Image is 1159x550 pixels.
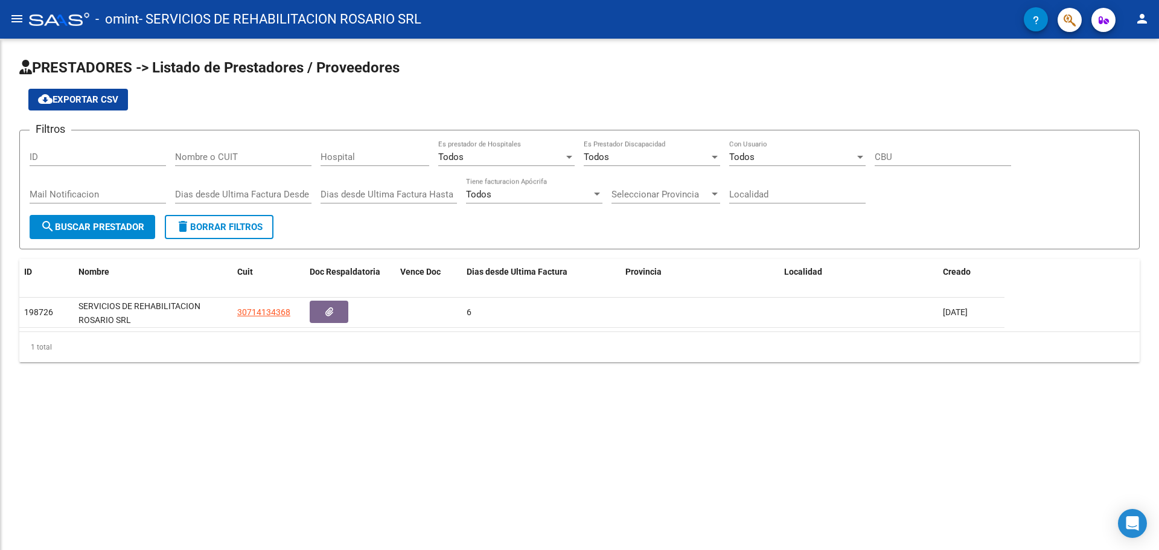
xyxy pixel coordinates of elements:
[462,259,621,285] datatable-header-cell: Dias desde Ultima Factura
[78,299,228,325] div: SERVICIOS DE REHABILITACION ROSARIO SRL
[78,267,109,277] span: Nombre
[40,219,55,234] mat-icon: search
[165,215,273,239] button: Borrar Filtros
[943,267,971,277] span: Creado
[779,259,938,285] datatable-header-cell: Localidad
[1135,11,1149,26] mat-icon: person
[30,215,155,239] button: Buscar Prestador
[237,307,290,317] span: 30714134368
[938,259,1004,285] datatable-header-cell: Creado
[10,11,24,26] mat-icon: menu
[139,6,421,33] span: - SERVICIOS DE REHABILITACION ROSARIO SRL
[38,94,118,105] span: Exportar CSV
[305,259,395,285] datatable-header-cell: Doc Respaldatoria
[30,121,71,138] h3: Filtros
[19,59,400,76] span: PRESTADORES -> Listado de Prestadores / Proveedores
[625,267,662,277] span: Provincia
[24,307,53,317] span: 198726
[466,189,491,200] span: Todos
[74,259,232,285] datatable-header-cell: Nombre
[621,259,779,285] datatable-header-cell: Provincia
[729,152,755,162] span: Todos
[232,259,305,285] datatable-header-cell: Cuit
[19,332,1140,362] div: 1 total
[176,222,263,232] span: Borrar Filtros
[24,267,32,277] span: ID
[438,152,464,162] span: Todos
[28,89,128,110] button: Exportar CSV
[395,259,462,285] datatable-header-cell: Vence Doc
[237,267,253,277] span: Cuit
[310,267,380,277] span: Doc Respaldatoria
[1118,509,1147,538] div: Open Intercom Messenger
[176,219,190,234] mat-icon: delete
[584,152,609,162] span: Todos
[400,267,441,277] span: Vence Doc
[611,189,709,200] span: Seleccionar Provincia
[95,6,139,33] span: - omint
[38,92,53,106] mat-icon: cloud_download
[467,307,471,317] span: 6
[784,267,822,277] span: Localidad
[467,267,567,277] span: Dias desde Ultima Factura
[19,259,74,285] datatable-header-cell: ID
[943,307,968,317] span: [DATE]
[40,222,144,232] span: Buscar Prestador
